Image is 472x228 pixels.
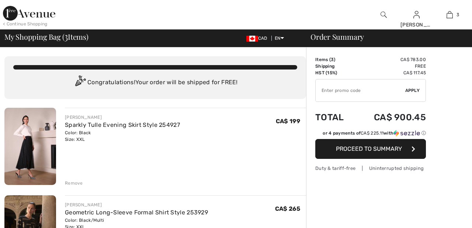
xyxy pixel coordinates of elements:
span: Apply [405,87,420,94]
img: Sparkly Tulle Evening Skirt Style 254927 [4,108,56,185]
img: Sezzle [393,130,420,136]
a: Geometric Long-Sleeve Formal Shirt Style 253929 [65,209,208,216]
div: or 4 payments ofCA$ 225.11withSezzle Click to learn more about Sezzle [315,130,426,139]
td: Free [354,63,426,70]
img: Congratulation2.svg [73,75,87,90]
td: HST (15%) [315,70,354,76]
div: [PERSON_NAME] [65,114,180,121]
td: CA$ 117.45 [354,70,426,76]
td: CA$ 900.45 [354,105,426,130]
div: Color: Black Size: XXL [65,129,180,143]
span: CA$ 225.11 [361,131,383,136]
span: 3 [65,31,68,41]
div: or 4 payments of with [323,130,426,136]
a: Sparkly Tulle Evening Skirt Style 254927 [65,121,180,128]
img: Canadian Dollar [246,36,258,42]
span: CA$ 265 [275,205,300,212]
div: < Continue Shopping [3,21,48,27]
span: CAD [246,36,270,41]
img: My Info [413,10,420,19]
a: 3 [433,10,466,19]
td: CA$ 783.00 [354,56,426,63]
img: 1ère Avenue [3,6,55,21]
div: Remove [65,180,83,186]
span: CA$ 199 [276,118,300,125]
div: Duty & tariff-free | Uninterrupted shipping [315,165,426,172]
div: Congratulations! Your order will be shipped for FREE! [13,75,297,90]
div: [PERSON_NAME] [400,21,433,29]
span: Proceed to Summary [336,145,402,152]
span: 3 [457,11,459,18]
input: Promo code [316,79,405,101]
span: 3 [331,57,334,62]
span: My Shopping Bag ( Items) [4,33,88,40]
td: Shipping [315,63,354,70]
img: search the website [381,10,387,19]
div: [PERSON_NAME] [65,202,208,208]
div: Order Summary [302,33,468,40]
button: Proceed to Summary [315,139,426,159]
td: Items ( ) [315,56,354,63]
td: Total [315,105,354,130]
a: Sign In [413,11,420,18]
img: My Bag [447,10,453,19]
span: EN [275,36,284,41]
